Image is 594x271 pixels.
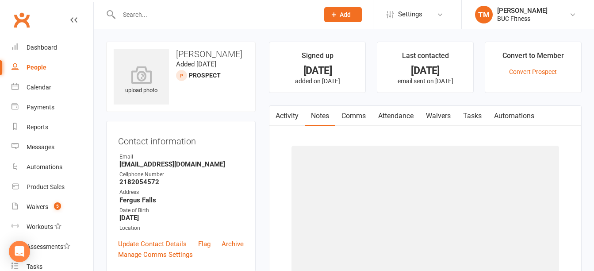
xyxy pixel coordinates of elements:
[116,8,313,21] input: Search...
[497,15,548,23] div: BUC Fitness
[497,7,548,15] div: [PERSON_NAME]
[509,68,557,75] a: Convert Prospect
[11,58,93,77] a: People
[340,11,351,18] span: Add
[11,77,93,97] a: Calendar
[385,66,465,75] div: [DATE]
[11,217,93,237] a: Workouts
[114,66,169,95] div: upload photo
[189,72,221,79] snap: prospect
[118,133,244,146] h3: Contact information
[11,197,93,217] a: Waivers 5
[176,60,216,68] time: Added [DATE]
[457,106,488,126] a: Tasks
[11,137,93,157] a: Messages
[324,7,362,22] button: Add
[119,178,244,186] strong: 2182054572
[27,183,65,190] div: Product Sales
[502,50,564,66] div: Convert to Member
[398,4,422,24] span: Settings
[27,243,70,250] div: Assessments
[27,203,48,210] div: Waivers
[119,188,244,197] div: Address
[198,239,211,249] a: Flag
[402,50,449,66] div: Last contacted
[119,170,244,179] div: Cellphone Number
[118,239,187,249] a: Update Contact Details
[27,124,48,131] div: Reports
[27,64,46,71] div: People
[114,49,248,59] h3: [PERSON_NAME]
[277,66,357,75] div: [DATE]
[119,153,244,161] div: Email
[9,241,30,262] div: Open Intercom Messenger
[119,224,244,232] div: Location
[27,223,53,230] div: Workouts
[335,106,372,126] a: Comms
[11,177,93,197] a: Product Sales
[277,77,357,85] p: added on [DATE]
[54,202,61,210] span: 5
[11,97,93,117] a: Payments
[27,84,51,91] div: Calendar
[488,106,540,126] a: Automations
[11,9,33,31] a: Clubworx
[269,106,305,126] a: Activity
[11,117,93,137] a: Reports
[11,157,93,177] a: Automations
[11,237,93,257] a: Assessments
[27,143,54,151] div: Messages
[420,106,457,126] a: Waivers
[305,106,335,126] a: Notes
[11,38,93,58] a: Dashboard
[118,249,193,260] a: Manage Comms Settings
[385,77,465,85] p: email sent on [DATE]
[302,50,333,66] div: Signed up
[119,196,244,204] strong: Fergus Falls
[119,160,244,168] strong: [EMAIL_ADDRESS][DOMAIN_NAME]
[27,104,54,111] div: Payments
[372,106,420,126] a: Attendance
[119,214,244,222] strong: [DATE]
[119,206,244,215] div: Date of Birth
[222,239,244,249] a: Archive
[27,163,62,170] div: Automations
[27,263,42,270] div: Tasks
[475,6,493,23] div: TM
[27,44,57,51] div: Dashboard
